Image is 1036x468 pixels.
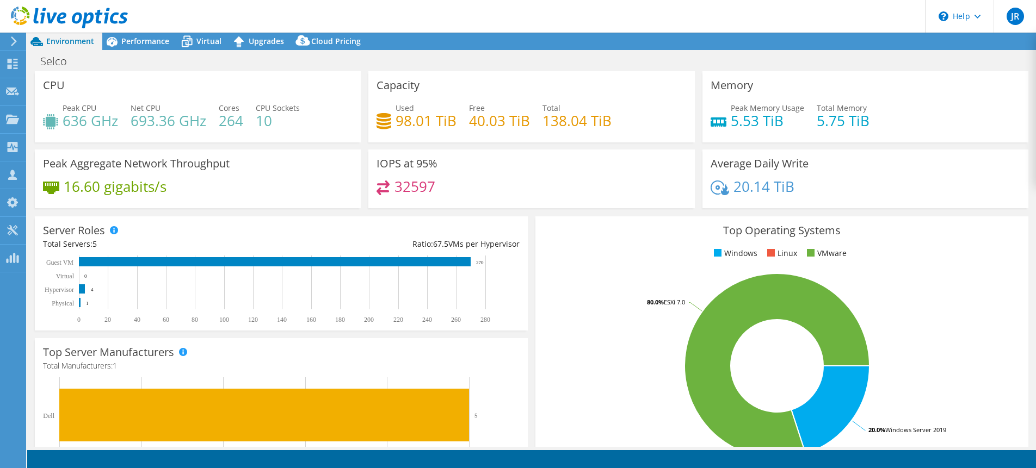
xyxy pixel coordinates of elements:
span: Net CPU [131,103,161,113]
h4: 10 [256,115,300,127]
tspan: 20.0% [868,426,885,434]
text: 220 [393,316,403,323]
span: Performance [121,36,169,46]
span: CPU Sockets [256,103,300,113]
span: 1 [113,360,117,371]
h4: 16.60 gigabits/s [64,180,166,192]
tspan: Windows Server 2019 [885,426,946,434]
h4: 138.04 TiB [542,115,612,127]
h3: Server Roles [43,224,105,236]
h3: Capacity [377,79,420,91]
h3: Top Operating Systems [544,224,1020,236]
text: Physical [52,299,74,307]
span: Free [469,103,485,113]
text: 180 [335,316,345,323]
h4: 20.14 TiB [733,180,794,192]
div: Ratio: VMs per Hypervisor [281,238,520,250]
h4: Total Manufacturers: [43,360,520,372]
span: Peak CPU [63,103,96,113]
tspan: 80.0% [647,298,664,306]
span: Cloud Pricing [311,36,361,46]
svg: \n [939,11,948,21]
li: Windows [711,247,757,259]
text: 20 [104,316,111,323]
text: 0 [77,316,81,323]
span: Used [396,103,414,113]
text: 200 [364,316,374,323]
text: 5 [474,412,478,419]
text: 1 [86,301,89,306]
text: 140 [277,316,287,323]
text: 4 [91,287,94,292]
text: Guest VM [46,259,73,266]
h4: 264 [219,115,243,127]
li: Linux [764,247,797,259]
span: Peak Memory Usage [731,103,804,113]
li: VMware [804,247,847,259]
span: Upgrades [249,36,284,46]
h1: Selco [35,55,84,67]
h4: 5.53 TiB [731,115,804,127]
h3: CPU [43,79,65,91]
text: 270 [476,260,484,265]
h3: Memory [711,79,753,91]
text: Virtual [56,272,75,280]
h3: Top Server Manufacturers [43,346,174,358]
h3: Average Daily Write [711,158,809,170]
h3: IOPS at 95% [377,158,437,170]
text: Hypervisor [45,286,74,294]
text: 260 [451,316,461,323]
text: 280 [480,316,490,323]
text: 240 [422,316,432,323]
span: 5 [92,239,97,249]
h4: 32597 [394,180,435,192]
h4: 636 GHz [63,115,118,127]
text: 80 [192,316,198,323]
h4: 693.36 GHz [131,115,206,127]
span: 67.5 [433,239,448,249]
text: 40 [134,316,140,323]
h4: 98.01 TiB [396,115,457,127]
span: Total [542,103,560,113]
text: 60 [163,316,169,323]
tspan: ESXi 7.0 [664,298,685,306]
text: 160 [306,316,316,323]
span: Cores [219,103,239,113]
h4: 40.03 TiB [469,115,530,127]
span: Environment [46,36,94,46]
text: Dell [43,412,54,420]
text: 0 [84,273,87,279]
text: 100 [219,316,229,323]
span: JR [1007,8,1024,25]
text: 120 [248,316,258,323]
h3: Peak Aggregate Network Throughput [43,158,230,170]
span: Virtual [196,36,221,46]
h4: 5.75 TiB [817,115,869,127]
div: Total Servers: [43,238,281,250]
span: Total Memory [817,103,867,113]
